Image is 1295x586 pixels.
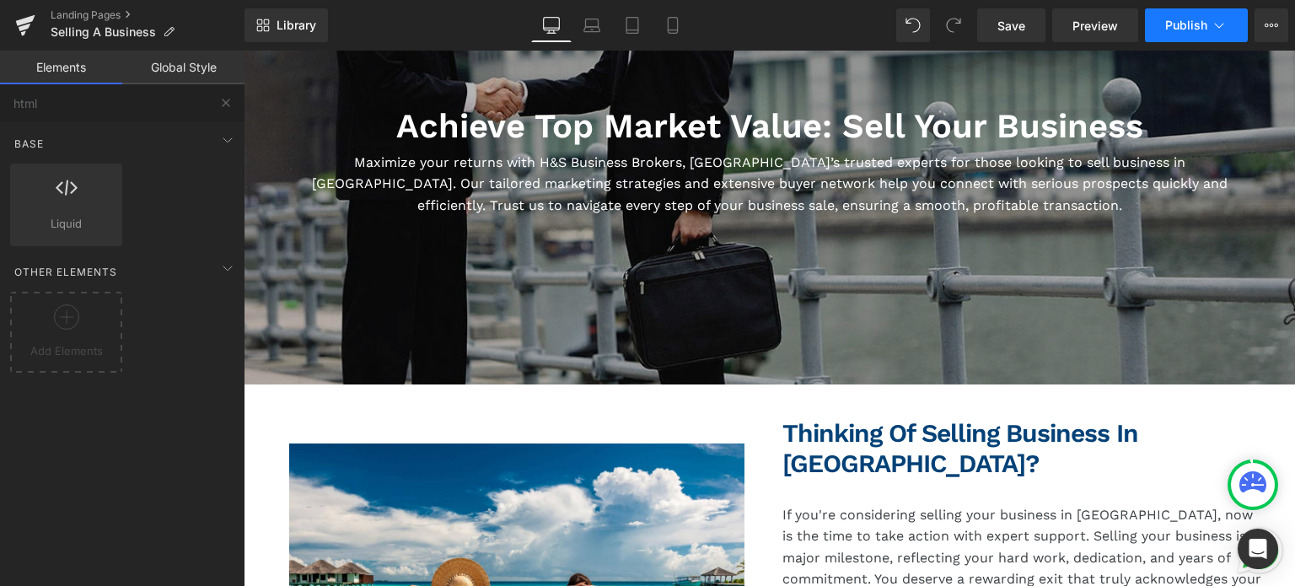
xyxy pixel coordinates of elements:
span: Base [13,136,46,152]
button: More [1255,8,1288,42]
a: Send a message via WhatsApp [990,474,1043,527]
a: Desktop [531,8,572,42]
span: Other Elements [13,264,119,280]
a: Mobile [653,8,693,42]
a: Landing Pages [51,8,244,22]
a: Global Style [122,51,244,84]
button: Publish [1145,8,1248,42]
button: Redo [937,8,970,42]
p: If you're considering selling your business in [GEOGRAPHIC_DATA], now is the time to take action ... [539,454,1019,562]
span: Publish [1165,19,1207,32]
span: Liquid [15,215,117,233]
span: Selling A Business [51,25,156,39]
p: Maximize your returns with H&S Business Brokers, [GEOGRAPHIC_DATA]’s trusted experts for those lo... [59,101,992,166]
div: Open Intercom Messenger [1238,529,1278,569]
a: Tablet [612,8,653,42]
h2: Thinking of Selling Business in [GEOGRAPHIC_DATA]? [539,368,1019,428]
span: Save [997,17,1025,35]
a: Laptop [572,8,612,42]
span: Add Elements [14,342,118,360]
button: Undo [896,8,930,42]
a: Preview [1052,8,1138,42]
div: Open WhatsApp chat [990,474,1043,527]
span: Library [277,18,316,33]
a: New Library [244,8,328,42]
span: Preview [1072,17,1118,35]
